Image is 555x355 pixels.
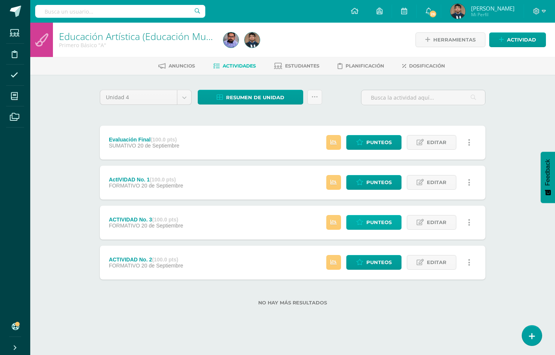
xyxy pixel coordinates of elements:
strong: (100.0 pts) [150,177,176,183]
a: Unidad 4 [100,90,191,105]
span: FORMATIVO [109,183,140,189]
input: Busca la actividad aquí... [361,90,485,105]
a: Herramientas [415,32,485,47]
img: 8c648ab03079b18c3371769e6fc6bd45.png [245,32,260,48]
span: 20 de Septiembre [141,263,183,269]
a: Estudiantes [274,60,319,72]
img: 8c648ab03079b18c3371769e6fc6bd45.png [450,4,465,19]
span: Editar [427,215,446,229]
div: ActIVIDAD No. 1 [109,177,183,183]
strong: (100.0 pts) [150,137,177,143]
a: Anuncios [158,60,195,72]
strong: (100.0 pts) [152,217,178,223]
span: Planificación [346,63,384,69]
button: Feedback - Mostrar encuesta [541,152,555,203]
input: Busca un usuario... [35,5,205,18]
a: Punteos [346,175,402,190]
span: 26 [429,10,437,18]
div: ACTIVIDAD No. 3 [109,217,183,223]
span: SUMATIVO [109,143,136,149]
span: Punteos [366,135,392,149]
span: Punteos [366,215,392,229]
span: Dosificación [409,63,445,69]
a: Punteos [346,255,402,270]
a: Resumen de unidad [198,90,303,105]
span: Editar [427,255,446,269]
span: 20 de Septiembre [141,223,183,229]
div: Primero Básico 'A' [59,41,214,49]
span: FORMATIVO [109,263,140,269]
span: Estudiantes [285,63,319,69]
a: Actividad [489,32,546,47]
span: FORMATIVO [109,223,140,229]
label: No hay más resultados [100,300,485,306]
span: Editar [427,175,446,189]
a: Educación Artística (Educación Musical) [59,30,227,43]
span: Punteos [366,255,392,269]
div: Evaluación Final [109,137,180,143]
span: Editar [427,135,446,149]
a: Planificación [338,60,384,72]
span: Actividad [507,33,536,47]
span: Actividades [223,63,256,69]
strong: (100.0 pts) [152,257,178,263]
span: Mi Perfil [471,11,515,18]
div: ACTIVIDAD No. 2 [109,257,183,263]
a: Punteos [346,135,402,150]
img: 7c3d6755148f85b195babec4e2a345e8.png [223,32,239,48]
a: Actividades [213,60,256,72]
a: Punteos [346,215,402,230]
span: 20 de Septiembre [141,183,183,189]
span: 20 de Septiembre [138,143,180,149]
span: Punteos [366,175,392,189]
span: Feedback [544,159,551,186]
span: [PERSON_NAME] [471,5,515,12]
h1: Educación Artística (Educación Musical) [59,31,214,41]
span: Unidad 4 [106,90,171,105]
a: Dosificación [402,60,445,72]
span: Resumen de unidad [226,91,284,105]
span: Herramientas [433,33,476,47]
span: Anuncios [169,63,195,69]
